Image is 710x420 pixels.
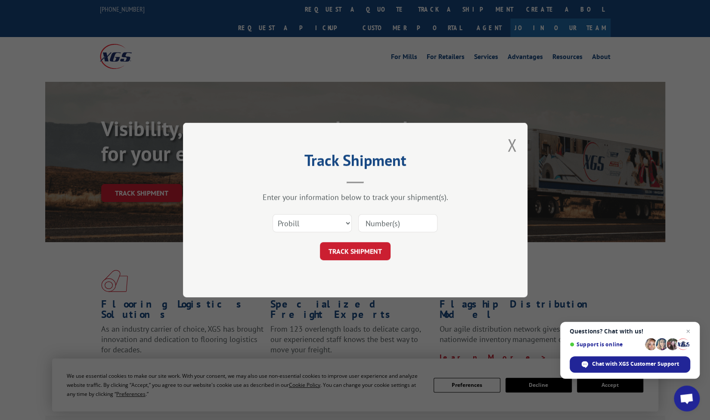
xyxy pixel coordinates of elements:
[674,386,700,411] a: Open chat
[507,134,517,156] button: Close modal
[320,242,391,260] button: TRACK SHIPMENT
[592,360,679,368] span: Chat with XGS Customer Support
[570,341,642,348] span: Support is online
[570,328,690,335] span: Questions? Chat with us!
[226,154,484,171] h2: Track Shipment
[226,192,484,202] div: Enter your information below to track your shipment(s).
[570,356,690,373] span: Chat with XGS Customer Support
[358,214,437,232] input: Number(s)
